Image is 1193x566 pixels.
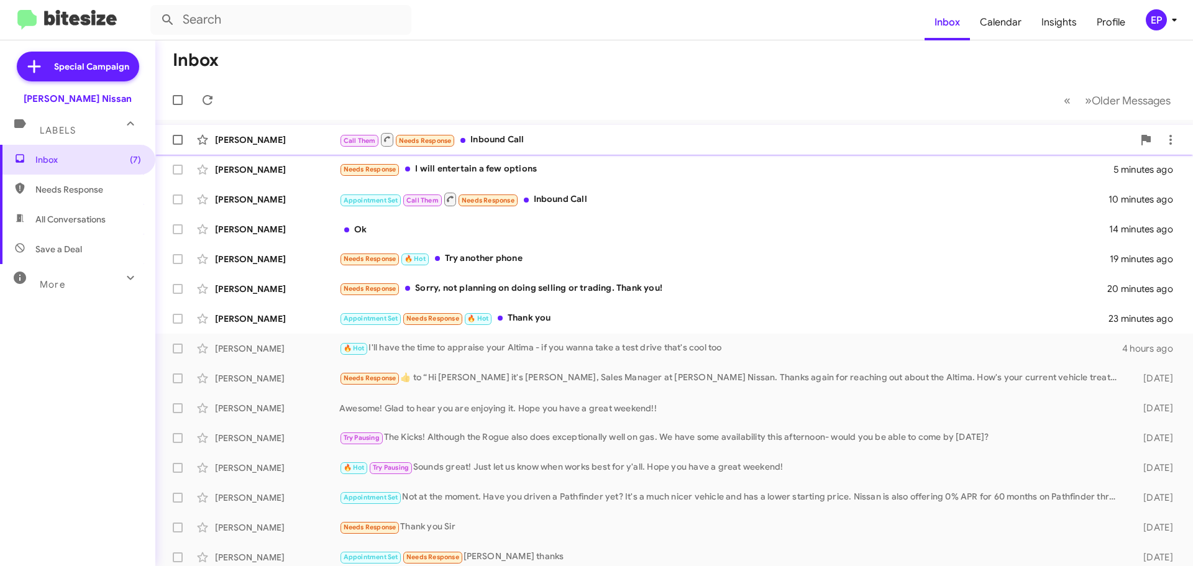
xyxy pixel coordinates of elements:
span: (7) [130,153,141,166]
span: Needs Response [344,523,396,531]
span: Call Them [406,196,439,204]
span: 🔥 Hot [405,255,426,263]
nav: Page navigation example [1057,88,1178,113]
button: Previous [1056,88,1078,113]
div: 4 hours ago [1122,342,1183,355]
div: [PERSON_NAME] [215,163,339,176]
span: 🔥 Hot [344,344,365,352]
div: [PERSON_NAME] [215,432,339,444]
span: Needs Response [344,374,396,382]
span: Needs Response [344,165,396,173]
div: [PERSON_NAME] [215,372,339,385]
div: [DATE] [1123,521,1183,534]
div: [DATE] [1123,462,1183,474]
a: Profile [1087,4,1135,40]
div: [PERSON_NAME] [215,283,339,295]
div: ​👍​ to “ Hi [PERSON_NAME] it's [PERSON_NAME], Sales Manager at [PERSON_NAME] Nissan. Thanks again... [339,371,1123,385]
div: [DATE] [1123,372,1183,385]
div: [PERSON_NAME] Nissan [24,93,132,105]
div: [PERSON_NAME] [215,551,339,564]
div: [DATE] [1123,402,1183,414]
div: EP [1146,9,1167,30]
div: Not at the moment. Have you driven a Pathfinder yet? It's a much nicer vehicle and has a lower st... [339,490,1123,504]
div: 19 minutes ago [1110,253,1183,265]
div: [PERSON_NAME] [215,223,339,235]
div: Ok [339,223,1109,235]
div: 10 minutes ago [1108,193,1183,206]
span: Appointment Set [344,314,398,322]
div: 14 minutes ago [1109,223,1183,235]
div: Thank you [339,311,1108,326]
span: Needs Response [344,285,396,293]
input: Search [150,5,411,35]
div: The Kicks! Although the Rogue also does exceptionally well on gas. We have some availability this... [339,431,1123,445]
span: Special Campaign [54,60,129,73]
div: Awesome! Glad to hear you are enjoying it. Hope you have a great weekend!! [339,402,1123,414]
span: Try Pausing [373,463,409,472]
span: Needs Response [399,137,452,145]
a: Calendar [970,4,1031,40]
a: Inbox [925,4,970,40]
div: [PERSON_NAME] [215,491,339,504]
span: Call Them [344,137,376,145]
a: Special Campaign [17,52,139,81]
div: [PERSON_NAME] [215,134,339,146]
span: Appointment Set [344,196,398,204]
div: [DATE] [1123,432,1183,444]
span: Save a Deal [35,243,82,255]
span: Older Messages [1092,94,1171,107]
h1: Inbox [173,50,219,70]
div: [DATE] [1123,491,1183,504]
span: Needs Response [344,255,396,263]
div: [PERSON_NAME] [215,402,339,414]
span: 🔥 Hot [344,463,365,472]
div: [PERSON_NAME] [215,342,339,355]
div: I will entertain a few options [339,162,1113,176]
div: [PERSON_NAME] thanks [339,550,1123,564]
div: [PERSON_NAME] [215,253,339,265]
span: Needs Response [406,553,459,561]
span: Appointment Set [344,553,398,561]
div: Sorry, not planning on doing selling or trading. Thank you! [339,281,1108,296]
div: 5 minutes ago [1113,163,1183,176]
button: EP [1135,9,1179,30]
div: Inbound Call [339,191,1108,207]
div: 20 minutes ago [1108,283,1183,295]
div: Thank you Sir [339,520,1123,534]
div: [PERSON_NAME] [215,313,339,325]
div: 23 minutes ago [1108,313,1183,325]
div: Inbound Call [339,132,1133,147]
span: Labels [40,125,76,136]
div: [DATE] [1123,551,1183,564]
div: I'll have the time to appraise your Altima - if you wanna take a test drive that's cool too [339,341,1122,355]
div: [PERSON_NAME] [215,462,339,474]
button: Next [1077,88,1178,113]
span: More [40,279,65,290]
span: Appointment Set [344,493,398,501]
div: Sounds great! Just let us know when works best for y'all. Hope you have a great weekend! [339,460,1123,475]
div: [PERSON_NAME] [215,193,339,206]
span: 🔥 Hot [467,314,488,322]
a: Insights [1031,4,1087,40]
span: » [1085,93,1092,108]
span: Needs Response [35,183,141,196]
span: Needs Response [462,196,514,204]
div: [PERSON_NAME] [215,521,339,534]
div: Try another phone [339,252,1110,266]
span: Needs Response [406,314,459,322]
span: « [1064,93,1071,108]
span: Inbox [35,153,141,166]
span: Try Pausing [344,434,380,442]
span: All Conversations [35,213,106,226]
